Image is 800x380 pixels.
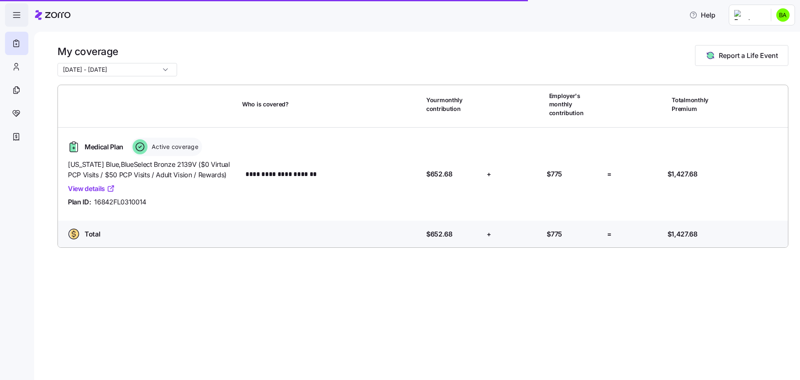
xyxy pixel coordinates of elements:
span: 16842FL0310014 [94,197,146,207]
span: Plan ID: [68,197,91,207]
span: Help [689,10,715,20]
span: $775 [547,169,562,179]
span: $1,427.68 [667,229,697,239]
img: Employer logo [734,10,764,20]
h1: My coverage [57,45,177,58]
span: Total monthly Premium [672,96,726,113]
span: + [487,229,491,239]
img: 42c72a5140b13a31f32284ffde557a0d [776,8,790,22]
span: [US_STATE] Blue , BlueSelect Bronze 2139V ($0 Virtual PCP Visits / $50 PCP Visits / Adult Vision ... [68,159,235,180]
span: Report a Life Event [719,50,778,60]
a: View details [68,184,115,194]
button: Help [682,7,722,23]
span: $775 [547,229,562,239]
span: $1,427.68 [667,169,697,179]
span: = [607,169,612,179]
span: + [487,169,491,179]
span: Your monthly contribution [426,96,481,113]
span: Total [85,229,100,239]
span: = [607,229,612,239]
span: Active coverage [149,143,198,151]
span: $652.68 [426,169,452,179]
span: Who is covered? [242,100,289,108]
span: Employer's monthly contribution [549,92,604,117]
span: $652.68 [426,229,452,239]
button: Report a Life Event [695,45,788,66]
span: Medical Plan [85,142,123,152]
